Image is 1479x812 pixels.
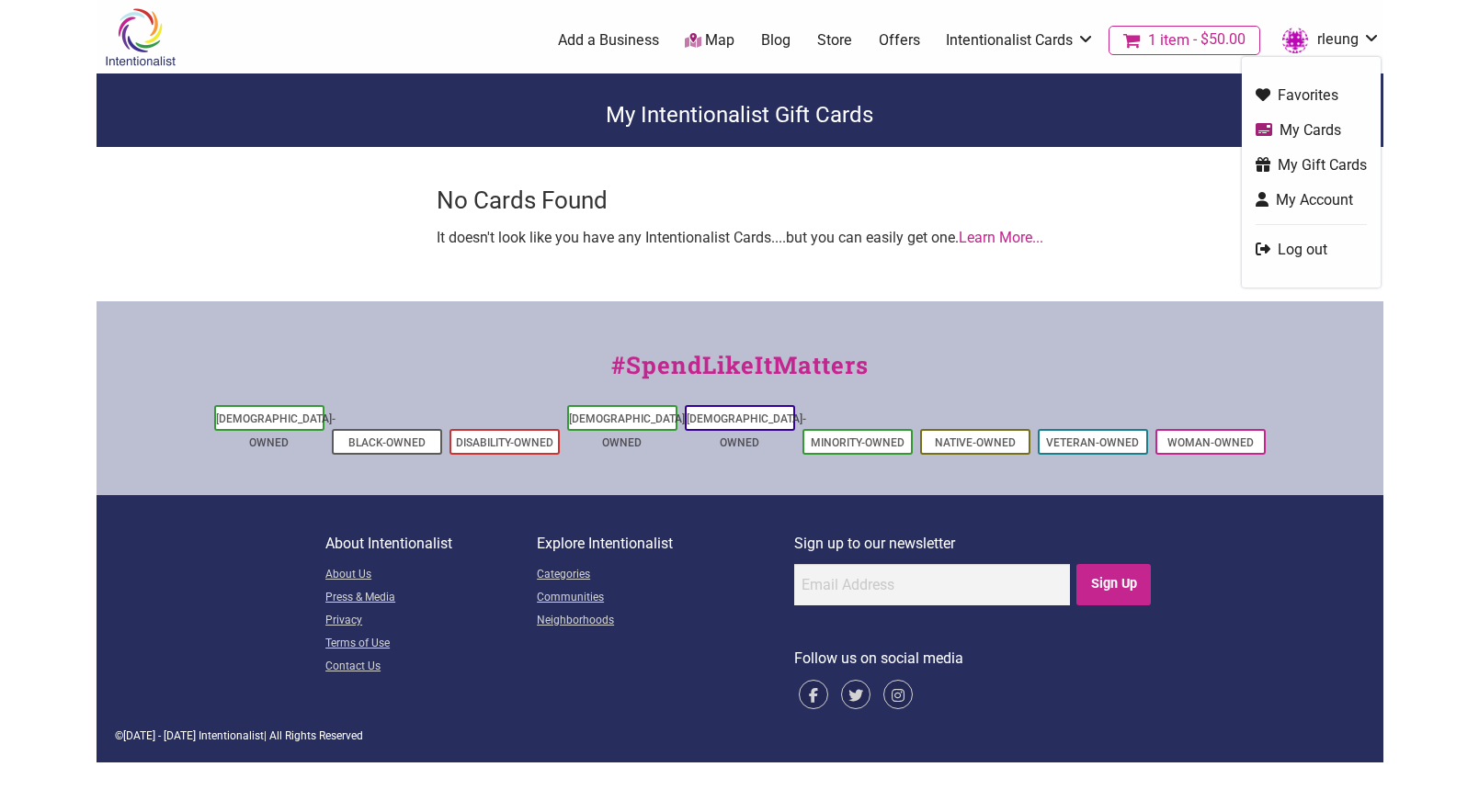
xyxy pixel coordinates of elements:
[97,7,184,67] img: Intentionalist
[437,184,1043,217] h3: No Cards Found
[325,610,537,633] a: Privacy
[687,412,806,449] a: [DEMOGRAPHIC_DATA]-Owned
[537,587,794,610] a: Communities
[1167,436,1254,449] a: Woman-Owned
[794,532,1154,556] p: Sign up to our newsletter
[325,633,537,656] a: Terms of Use
[817,30,852,51] a: Store
[1256,239,1367,260] a: Log out
[325,532,537,556] p: About Intentionalist
[794,564,1070,605] input: Email Address
[456,436,553,449] a: Disability-Owned
[569,412,688,449] a: [DEMOGRAPHIC_DATA]-Owned
[325,564,537,587] a: About Us
[1148,33,1189,48] span: 1 item
[1256,189,1367,210] a: My Account
[1076,564,1151,605] input: Sign Up
[115,727,1365,744] div: © | All Rights Reserved
[935,436,1016,449] a: Native-Owned
[959,229,1043,246] a: Learn More...
[879,30,920,51] a: Offers
[1273,24,1381,57] a: rleung
[325,587,537,610] a: Press & Media
[97,347,1383,401] div: #SpendLikeItMatters
[794,647,1154,671] p: Follow us on social media
[537,532,794,556] p: Explore Intentionalist
[97,73,1383,147] div: My Intentionalist Gift Cards
[123,729,196,742] span: [DATE] - [DATE]
[1256,154,1367,175] a: My Gift Cards
[325,656,537,679] a: Contact Us
[199,729,264,742] span: Intentionalist
[946,30,1095,51] a: Intentionalist Cards
[1046,436,1139,449] a: Veteran-Owned
[537,564,794,587] a: Categories
[685,30,734,51] a: Map
[537,610,794,633] a: Neighborhoods
[1109,26,1260,55] a: Cart1 item$50.00
[1256,119,1367,141] a: My Cards
[216,412,336,449] a: [DEMOGRAPHIC_DATA]-Owned
[761,30,791,51] a: Blog
[1123,31,1144,50] i: Cart
[1189,32,1246,47] span: $50.00
[811,436,904,449] a: Minority-Owned
[1256,85,1367,106] a: Favorites
[558,30,659,51] a: Add a Business
[348,436,426,449] a: Black-Owned
[437,226,1043,250] p: It doesn't look like you have any Intentionalist Cards....but you can easily get one.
